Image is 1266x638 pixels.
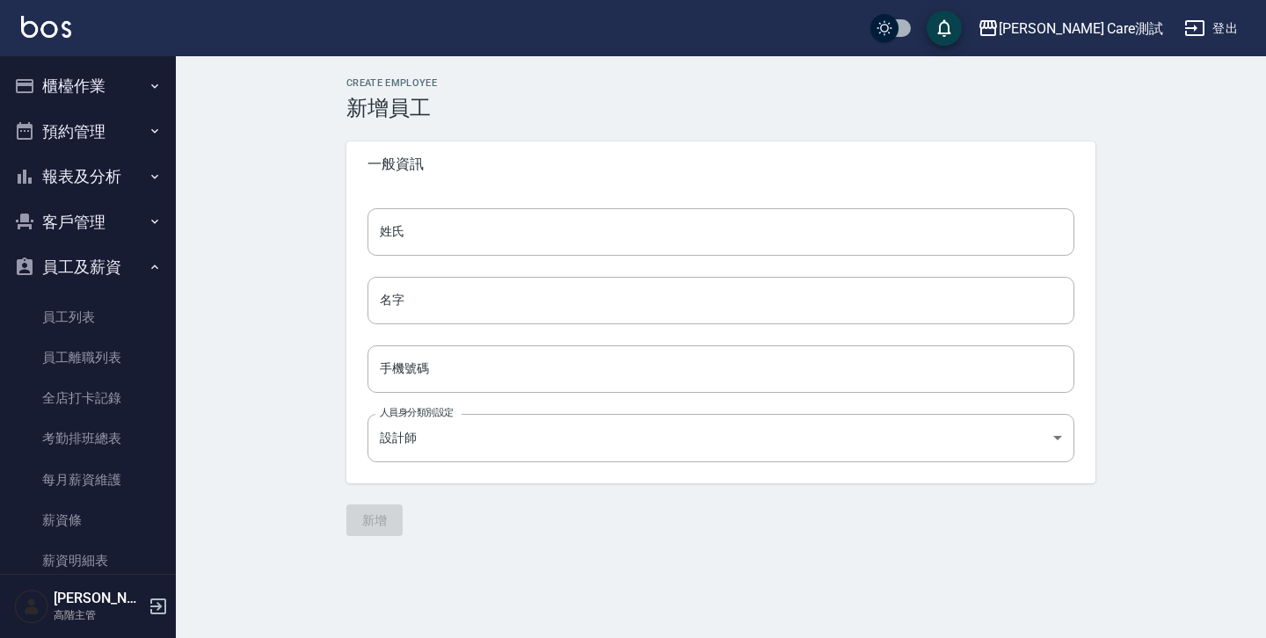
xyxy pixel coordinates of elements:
button: 登出 [1177,12,1245,45]
label: 人員身分類別設定 [380,406,454,419]
a: 薪資條 [7,500,169,540]
h2: Create Employee [346,77,1095,89]
h5: [PERSON_NAME] [54,590,143,607]
button: 預約管理 [7,109,169,155]
p: 高階主管 [54,607,143,623]
img: Person [14,589,49,624]
a: 薪資明細表 [7,540,169,581]
button: 客戶管理 [7,199,169,245]
div: [PERSON_NAME] Care測試 [999,18,1163,40]
button: save [927,11,962,46]
a: 每月薪資維護 [7,460,169,500]
h3: 新增員工 [346,96,1095,120]
button: 櫃檯作業 [7,63,169,109]
button: [PERSON_NAME] Care測試 [971,11,1170,47]
span: 一般資訊 [367,156,1074,173]
button: 報表及分析 [7,154,169,199]
button: 員工及薪資 [7,244,169,290]
div: 設計師 [367,414,1074,461]
a: 員工離職列表 [7,337,169,378]
a: 全店打卡記錄 [7,378,169,418]
img: Logo [21,16,71,38]
a: 員工列表 [7,297,169,337]
a: 考勤排班總表 [7,418,169,459]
